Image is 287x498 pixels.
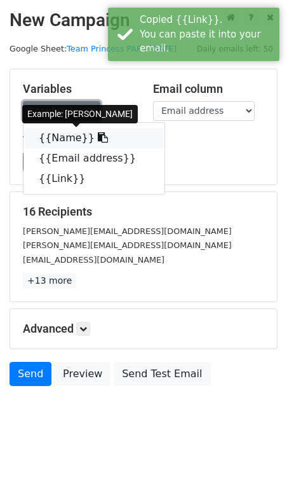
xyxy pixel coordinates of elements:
small: [PERSON_NAME][EMAIL_ADDRESS][DOMAIN_NAME] [23,226,232,236]
h5: Variables [23,82,134,96]
h5: 16 Recipients [23,205,264,219]
a: {{Link}} [23,169,164,189]
small: [EMAIL_ADDRESS][DOMAIN_NAME] [23,255,164,265]
div: Example: [PERSON_NAME] [22,105,138,123]
a: Preview [55,362,110,386]
h5: Email column [153,82,264,96]
small: Google Sheet: [10,44,177,53]
a: {{Name}} [23,128,164,148]
a: Team Princess PAF - [DATE] [67,44,177,53]
iframe: Chat Widget [224,437,287,498]
small: [PERSON_NAME][EMAIL_ADDRESS][DOMAIN_NAME] [23,240,232,250]
a: +13 more [23,273,76,289]
div: Copied {{Link}}. You can paste it into your email. [140,13,274,56]
h5: Advanced [23,322,264,336]
a: Send [10,362,51,386]
a: Send Test Email [114,362,210,386]
a: {{Email address}} [23,148,164,169]
h2: New Campaign [10,10,277,31]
